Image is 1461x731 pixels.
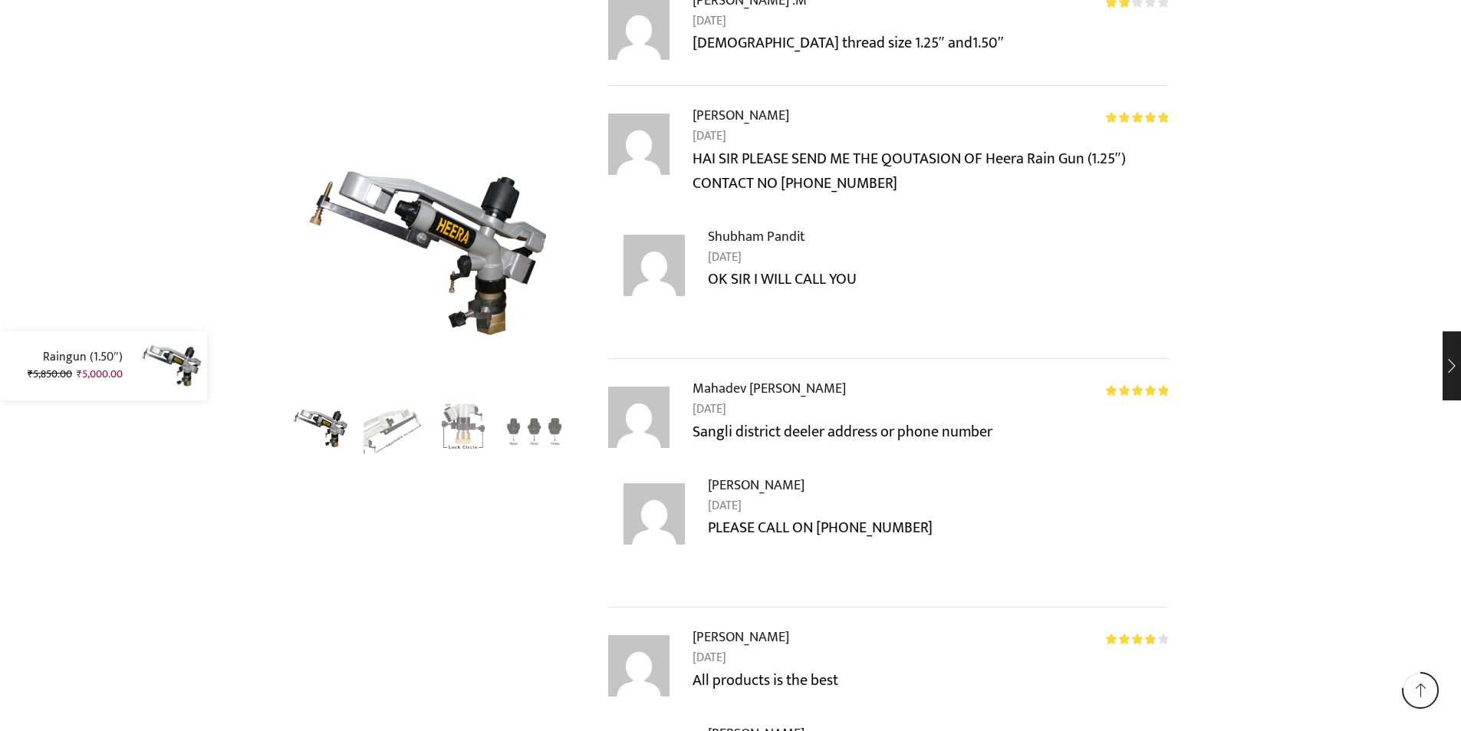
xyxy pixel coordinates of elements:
time: [DATE] [708,248,1168,268]
time: [DATE] [693,648,1168,668]
strong: [PERSON_NAME] [693,104,789,127]
li: 2 / 4 [360,399,424,460]
time: [DATE] [693,127,1168,147]
li: 3 / 4 [432,399,495,460]
a: Adjestmen [432,399,495,463]
span: ₹ [77,365,82,383]
li: 1 / 4 [290,399,354,460]
li: 4 / 4 [502,399,566,460]
span: Rated out of 5 [1106,112,1168,123]
img: Heera Raingun 1.50 [290,397,354,460]
time: [DATE] [693,12,1168,31]
div: Rated 5 out of 5 [1106,112,1168,123]
p: Sangli district deeler address or phone number [693,420,1168,444]
time: [DATE] [708,496,1168,516]
strong: Mahadev [PERSON_NAME] [693,377,846,400]
strong: [PERSON_NAME] [693,626,789,648]
span: Rated out of 5 [1106,634,1156,644]
div: Rated 5 out of 5 [1106,385,1168,396]
span: Rated out of 5 [1106,385,1168,396]
p: PLEASE CALL ON [PHONE_NUMBER] [708,515,1168,540]
div: Rated 4 out of 5 [1106,634,1168,644]
a: Raingun (1.50″) [28,348,123,366]
img: Rain Gun Nozzle [502,399,566,463]
p: [DEMOGRAPHIC_DATA] thread size 1.25″ and1.50″ [693,31,1168,55]
p: HAI SIR PLEASE SEND ME THE QOUTASION OF Heera Rain Gun (1.25″) CONTACT NO [PHONE_NUMBER] [693,147,1168,196]
p: All products is the best [693,668,1168,693]
bdi: 5,000.00 [77,365,123,383]
div: 1 / 4 [294,115,570,391]
span: ₹ [28,365,33,383]
p: OK SIR I WILL CALL YOU [708,267,1168,291]
strong: Shubham Pandit [708,226,805,248]
a: outlet-screw [360,399,424,463]
time: [DATE] [693,400,1168,420]
bdi: 5,850.00 [28,365,72,383]
img: Heera Raingun 1.50 [138,331,207,400]
strong: [PERSON_NAME] [708,474,805,496]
